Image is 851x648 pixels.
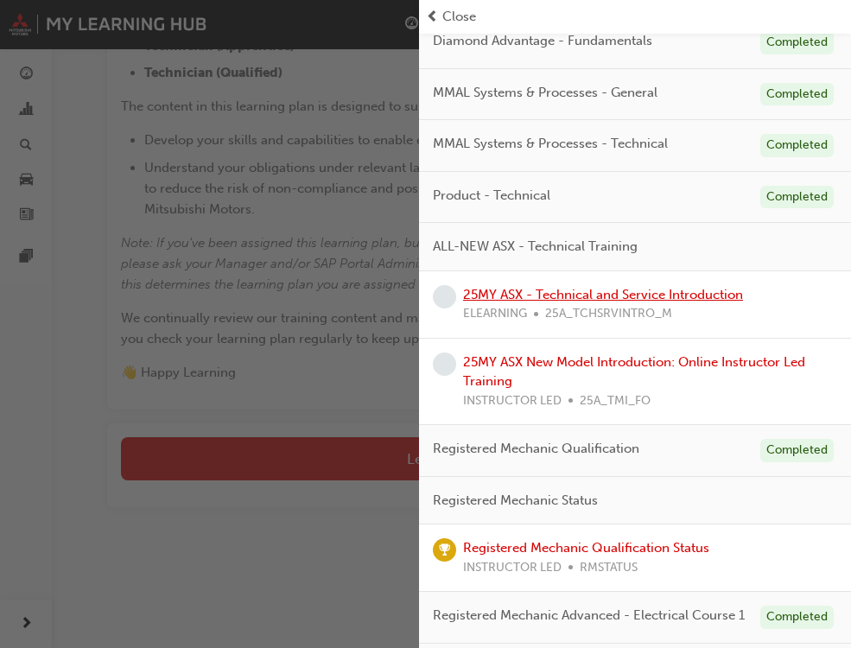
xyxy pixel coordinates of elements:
[760,134,834,157] div: Completed
[433,439,639,459] span: Registered Mechanic Qualification
[760,606,834,629] div: Completed
[433,285,456,308] span: learningRecordVerb_NONE-icon
[760,83,834,106] div: Completed
[463,287,743,302] a: 25MY ASX - Technical and Service Introduction
[463,540,709,556] a: Registered Mechanic Qualification Status
[433,237,638,257] span: ALL-NEW ASX - Technical Training
[433,353,456,376] span: learningRecordVerb_NONE-icon
[463,391,562,411] span: INSTRUCTOR LED
[760,186,834,209] div: Completed
[433,606,745,626] span: Registered Mechanic Advanced - Electrical Course 1
[463,558,562,578] span: INSTRUCTOR LED
[426,7,844,27] button: prev-iconClose
[580,558,638,578] span: RMSTATUS
[433,134,668,154] span: MMAL Systems & Processes - Technical
[760,31,834,54] div: Completed
[433,491,598,511] span: Registered Mechanic Status
[545,304,672,324] span: 25A_TCHSRVINTRO_M
[433,538,456,562] span: learningRecordVerb_ACHIEVE-icon
[426,7,439,27] span: prev-icon
[433,83,657,103] span: MMAL Systems & Processes - General
[580,391,651,411] span: 25A_TMI_FO
[433,186,550,206] span: Product - Technical
[433,31,652,51] span: Diamond Advantage - Fundamentals
[442,7,476,27] span: Close
[760,439,834,462] div: Completed
[463,354,805,390] a: 25MY ASX New Model Introduction: Online Instructor Led Training
[463,304,527,324] span: ELEARNING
